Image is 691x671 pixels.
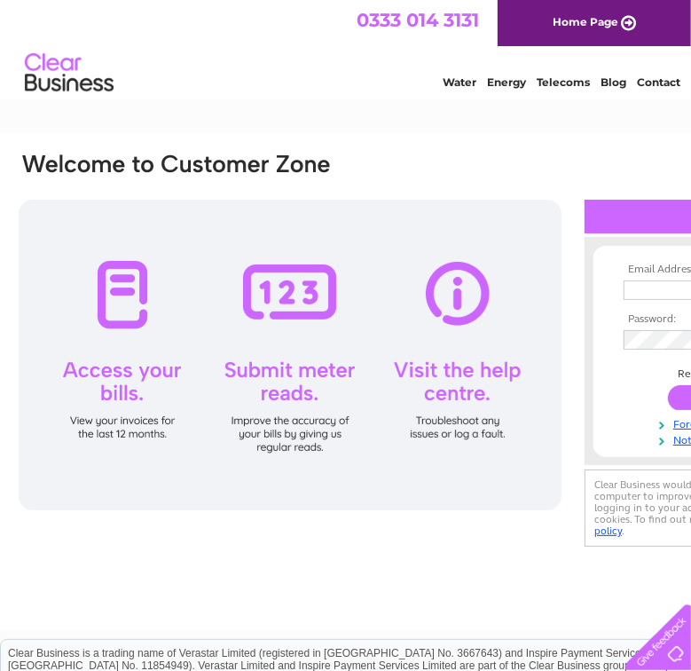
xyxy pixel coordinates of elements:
a: Contact [637,75,680,89]
a: Water [443,75,476,89]
img: logo.png [24,46,114,100]
a: Telecoms [537,75,590,89]
a: Blog [601,75,626,89]
a: 0333 014 3131 [357,9,479,31]
a: Energy [487,75,526,89]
